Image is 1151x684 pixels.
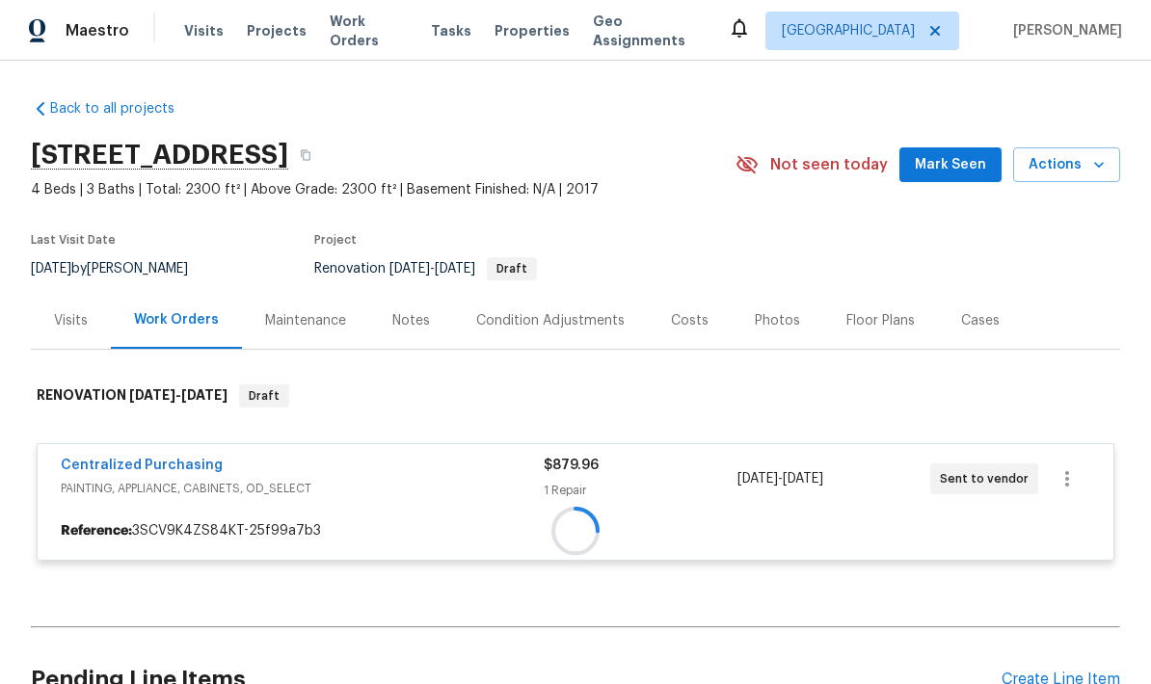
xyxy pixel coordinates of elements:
span: Mark Seen [915,153,986,177]
span: Projects [247,21,307,40]
button: Mark Seen [899,147,1002,183]
div: Photos [755,311,800,330]
a: Centralized Purchasing [61,459,223,472]
span: [DATE] [129,388,175,402]
div: Condition Adjustments [476,311,625,330]
div: Costs [671,311,709,330]
span: Renovation [314,262,537,276]
div: Maintenance [265,311,346,330]
div: 1 Repair [544,481,736,500]
span: [DATE] [737,472,778,486]
span: Draft [241,386,287,406]
span: Project [314,234,357,246]
span: Tasks [431,24,471,38]
span: Properties [495,21,570,40]
span: [PERSON_NAME] [1005,21,1122,40]
div: RENOVATION [DATE]-[DATE]Draft [31,365,1120,427]
span: $879.96 [544,459,599,472]
div: Cases [961,311,1000,330]
span: 4 Beds | 3 Baths | Total: 2300 ft² | Above Grade: 2300 ft² | Basement Finished: N/A | 2017 [31,180,736,199]
h6: RENOVATION [37,384,228,408]
div: by [PERSON_NAME] [31,257,211,280]
span: [DATE] [181,388,228,402]
div: Visits [54,311,88,330]
span: Geo Assignments [593,12,705,50]
span: Maestro [66,21,129,40]
span: Actions [1029,153,1105,177]
span: Not seen today [770,155,888,174]
span: Draft [489,263,535,275]
div: Floor Plans [846,311,915,330]
a: Back to all projects [31,99,216,118]
span: - [129,388,228,402]
div: Notes [392,311,430,330]
span: Sent to vendor [940,469,1036,488]
span: [DATE] [435,262,475,276]
span: - [389,262,475,276]
span: [DATE] [389,262,430,276]
span: [DATE] [783,472,823,486]
span: [DATE] [31,262,71,276]
span: [GEOGRAPHIC_DATA] [782,21,915,40]
button: Copy Address [288,138,323,172]
button: Actions [1013,147,1120,183]
span: Visits [184,21,224,40]
div: Work Orders [134,310,219,329]
span: Work Orders [330,12,408,50]
span: - [737,469,823,488]
span: PAINTING, APPLIANCE, CABINETS, OD_SELECT [61,479,544,498]
span: Last Visit Date [31,234,116,246]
